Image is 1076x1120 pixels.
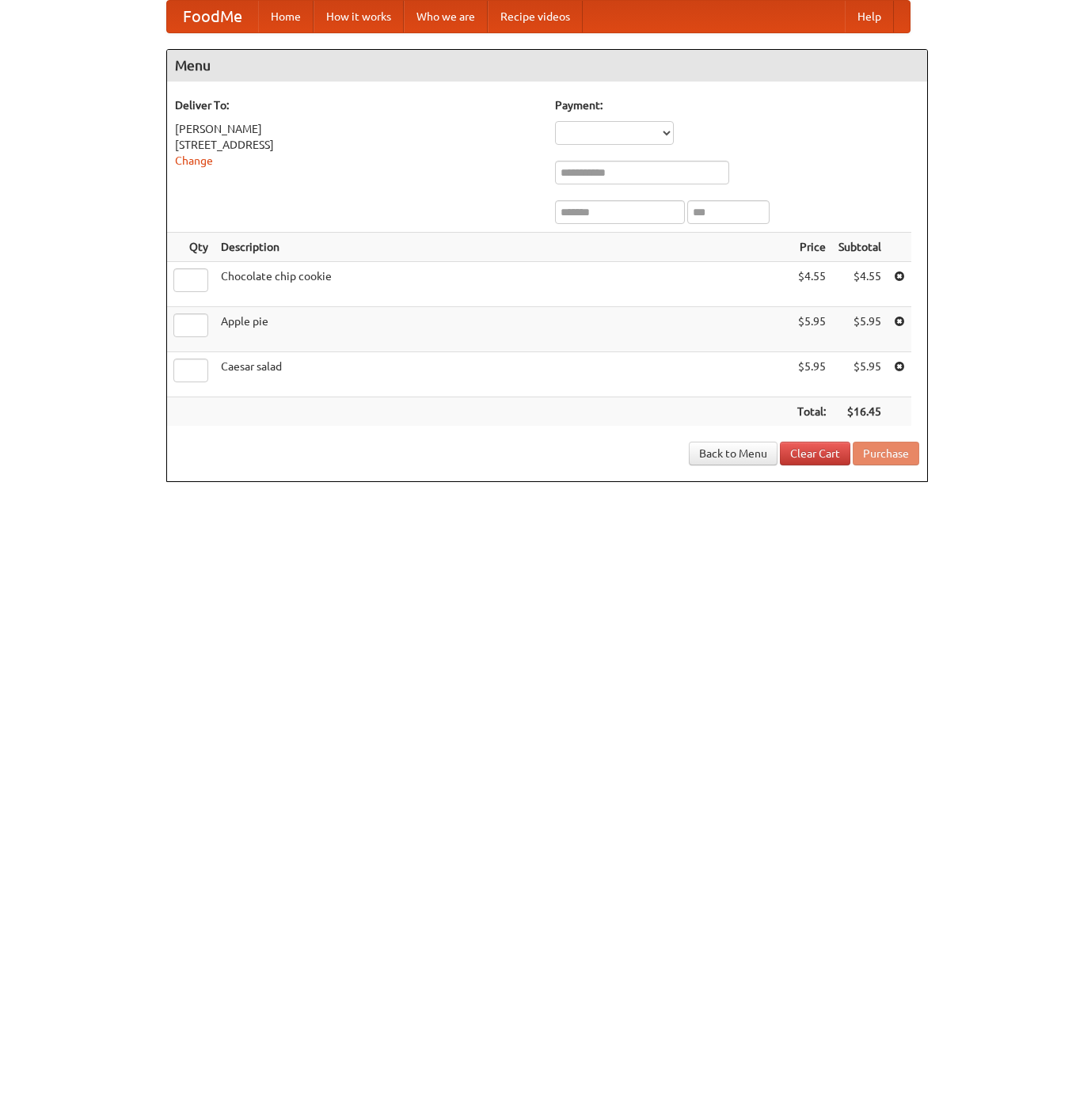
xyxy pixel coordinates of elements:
[791,233,832,262] th: Price
[175,137,539,153] div: [STREET_ADDRESS]
[689,442,778,465] a: Back to Menu
[167,233,215,262] th: Qty
[832,352,888,397] td: $5.95
[167,50,927,82] h4: Menu
[215,262,791,307] td: Chocolate chip cookie
[832,262,888,307] td: $4.55
[167,1,258,32] a: FoodMe
[215,307,791,352] td: Apple pie
[780,442,850,465] a: Clear Cart
[791,262,832,307] td: $4.55
[175,121,539,137] div: [PERSON_NAME]
[215,352,791,397] td: Caesar salad
[832,233,888,262] th: Subtotal
[258,1,314,32] a: Home
[314,1,404,32] a: How it works
[555,97,919,113] h5: Payment:
[404,1,488,32] a: Who we are
[175,97,539,113] h5: Deliver To:
[791,352,832,397] td: $5.95
[791,307,832,352] td: $5.95
[832,397,888,427] th: $16.45
[175,154,213,167] a: Change
[215,233,791,262] th: Description
[845,1,894,32] a: Help
[791,397,832,427] th: Total:
[488,1,583,32] a: Recipe videos
[832,307,888,352] td: $5.95
[853,442,919,465] button: Purchase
